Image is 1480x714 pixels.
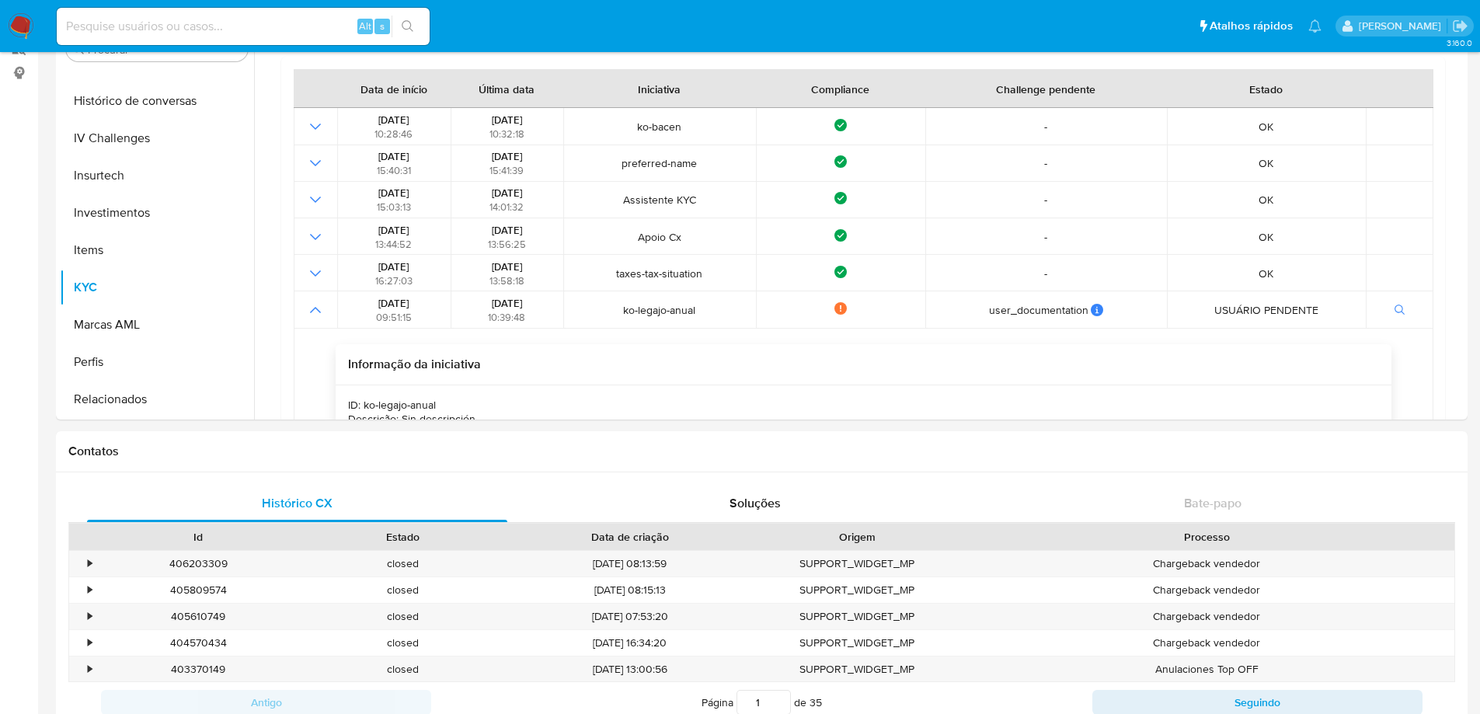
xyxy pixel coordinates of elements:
div: Anulaciones Top OFF [959,657,1454,682]
button: IV Challenges [60,120,254,157]
div: Processo [970,529,1443,545]
button: Insurtech [60,157,254,194]
div: Chargeback vendedor [959,577,1454,603]
button: Perfis [60,343,254,381]
div: [DATE] 08:15:13 [505,577,755,603]
span: Alt [359,19,371,33]
button: Items [60,232,254,269]
div: 404570434 [96,630,301,656]
div: [DATE] 13:00:56 [505,657,755,682]
button: KYC [60,269,254,306]
div: SUPPORT_WIDGET_MP [755,551,959,576]
div: SUPPORT_WIDGET_MP [755,604,959,629]
button: Investimentos [60,194,254,232]
div: SUPPORT_WIDGET_MP [755,657,959,682]
a: Notificações [1308,19,1322,33]
div: 405809574 [96,577,301,603]
div: SUPPORT_WIDGET_MP [755,630,959,656]
div: Chargeback vendedor [959,604,1454,629]
div: Chargeback vendedor [959,551,1454,576]
div: closed [301,551,505,576]
span: Atalhos rápidos [1210,18,1293,34]
a: Sair [1452,18,1468,34]
span: Histórico CX [262,494,333,512]
div: closed [301,604,505,629]
div: SUPPORT_WIDGET_MP [755,577,959,603]
div: 403370149 [96,657,301,682]
div: • [88,583,92,597]
div: closed [301,630,505,656]
div: Chargeback vendedor [959,630,1454,656]
button: Relacionados [60,381,254,418]
div: • [88,556,92,571]
div: Id [107,529,290,545]
div: 405610749 [96,604,301,629]
p: mariana.godoy@mercadopago.com.br [1359,19,1447,33]
span: Bate-papo [1184,494,1241,512]
button: Histórico de conversas [60,82,254,120]
div: [DATE] 08:13:59 [505,551,755,576]
div: 406203309 [96,551,301,576]
div: Data de criação [516,529,744,545]
input: Pesquise usuários ou casos... [57,16,430,37]
div: [DATE] 16:34:20 [505,630,755,656]
div: • [88,662,92,677]
div: closed [301,577,505,603]
span: s [380,19,385,33]
span: 3.160.0 [1447,37,1472,49]
div: [DATE] 07:53:20 [505,604,755,629]
div: • [88,636,92,650]
div: Origem [766,529,949,545]
div: • [88,609,92,624]
span: Soluções [730,494,781,512]
h1: Contatos [68,444,1455,459]
span: 35 [810,695,822,710]
button: search-icon [392,16,423,37]
div: closed [301,657,505,682]
div: Estado [312,529,494,545]
button: Marcas AML [60,306,254,343]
